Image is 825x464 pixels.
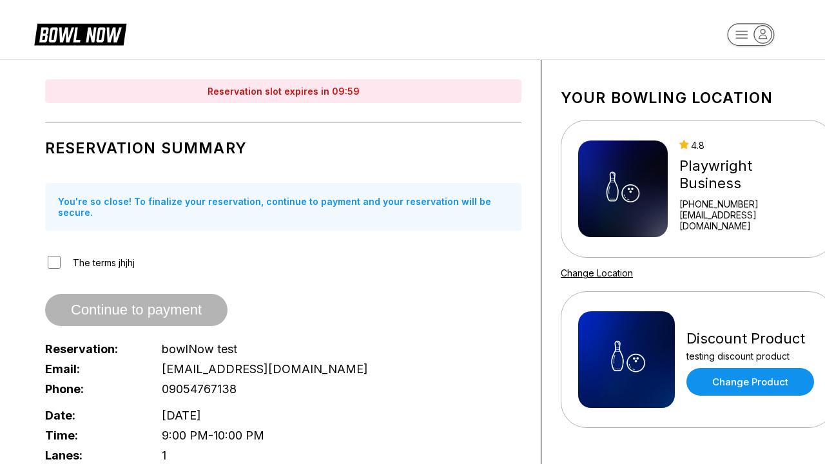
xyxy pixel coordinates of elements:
div: 4.8 [679,140,817,151]
span: Phone: [45,382,141,396]
span: Date: [45,409,141,422]
div: Playwright Business [679,157,817,192]
a: [EMAIL_ADDRESS][DOMAIN_NAME] [679,209,817,231]
span: Email: [45,362,141,376]
span: [DATE] [162,409,201,422]
span: Reservation: [45,342,141,356]
span: 09054767138 [162,382,237,396]
div: You're so close! To finalize your reservation, continue to payment and your reservation will be s... [45,183,521,231]
span: bowlNow test [162,342,237,356]
div: testing discount product [686,351,814,362]
div: Discount Product [686,330,814,347]
label: The terms jhjhj [73,257,135,268]
div: [PHONE_NUMBER] [679,198,817,209]
span: Lanes: [45,449,141,462]
span: [EMAIL_ADDRESS][DOMAIN_NAME] [162,362,368,376]
span: Time: [45,429,141,442]
div: Reservation slot expires in 09:59 [45,79,521,103]
img: Playwright Business [578,140,668,237]
span: 1 [162,449,166,462]
a: Change Product [686,368,814,396]
h1: Reservation Summary [45,139,521,157]
img: Discount Product [578,311,675,408]
span: 9:00 PM - 10:00 PM [162,429,264,442]
a: Change Location [561,267,633,278]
